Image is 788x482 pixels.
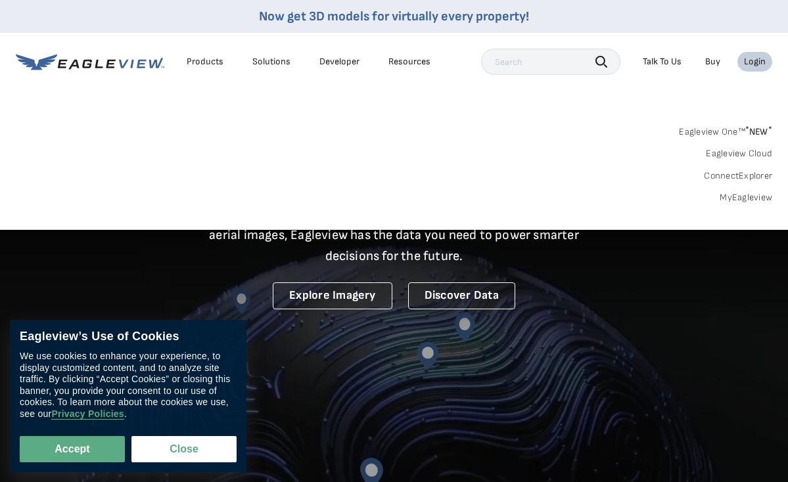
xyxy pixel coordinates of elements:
div: Solutions [252,56,290,68]
div: Talk To Us [643,56,682,68]
div: Products [187,56,223,68]
a: ConnectExplorer [704,170,772,182]
button: Accept [20,436,125,462]
div: Resources [388,56,430,68]
input: Search [481,49,620,75]
p: A new era starts here. Built on more than 3.5 billion high-resolution aerial images, Eagleview ha... [193,204,595,267]
a: Eagleview One™*NEW* [679,122,772,137]
a: Privacy Policies [51,408,124,420]
span: NEW [745,126,772,137]
a: Discover Data [408,282,515,309]
div: Eagleview’s Use of Cookies [20,330,237,344]
a: Explore Imagery [273,282,392,309]
div: Login [744,56,766,68]
div: We use cookies to enhance your experience, to display customized content, and to analyze site tra... [20,351,237,420]
a: Eagleview Cloud [706,148,772,160]
button: Close [131,436,237,462]
a: MyEagleview [720,192,772,204]
a: Buy [705,56,720,68]
a: Now get 3D models for virtually every property! [259,9,529,24]
a: Developer [319,56,359,68]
